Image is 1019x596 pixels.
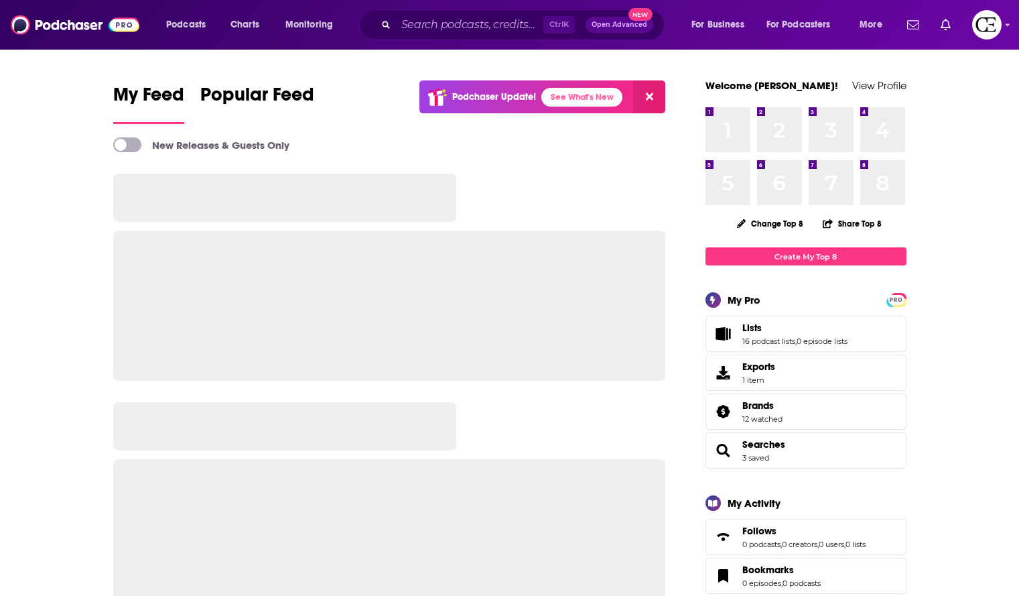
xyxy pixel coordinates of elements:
[822,211,882,237] button: Share Top 8
[742,361,775,373] span: Exports
[742,400,774,412] span: Brands
[852,79,906,92] a: View Profile
[742,322,762,334] span: Lists
[222,14,267,36] a: Charts
[543,16,575,34] span: Ctrl K
[888,295,904,305] span: PRO
[592,21,647,28] span: Open Advanced
[372,9,677,40] div: Search podcasts, credits, & more...
[972,10,1002,40] button: Show profile menu
[166,15,206,34] span: Podcasts
[742,525,776,537] span: Follows
[710,324,737,343] a: Lists
[705,394,906,430] span: Brands
[742,540,780,549] a: 0 podcasts
[972,10,1002,40] img: User Profile
[710,567,737,585] a: Bookmarks
[742,579,781,588] a: 0 episodes
[710,528,737,546] a: Follows
[728,497,780,510] div: My Activity
[781,579,783,588] span: ,
[705,519,906,555] span: Follows
[705,355,906,391] a: Exports
[200,83,314,124] a: Popular Feed
[113,137,289,152] a: New Releases & Guests Only
[742,337,795,346] a: 16 podcast lists
[742,564,794,576] span: Bookmarks
[888,294,904,304] a: PRO
[11,12,139,38] img: Podchaser - Follow, Share and Rate Podcasts
[742,322,847,334] a: Lists
[705,558,906,594] span: Bookmarks
[742,564,821,576] a: Bookmarks
[113,83,184,124] a: My Feed
[850,14,899,36] button: open menu
[902,13,925,36] a: Show notifications dropdown
[586,17,653,33] button: Open AdvancedNew
[705,316,906,352] span: Lists
[728,294,760,306] div: My Pro
[200,83,314,114] span: Popular Feed
[817,540,819,549] span: ,
[844,540,845,549] span: ,
[797,337,847,346] a: 0 episode lists
[710,441,737,460] a: Searches
[742,414,783,424] a: 12 watched
[742,375,775,385] span: 1 item
[705,79,838,92] a: Welcome [PERSON_NAME]!
[705,247,906,265] a: Create My Top 8
[541,88,622,107] a: See What's New
[705,432,906,469] span: Searches
[795,337,797,346] span: ,
[780,540,782,549] span: ,
[819,540,844,549] a: 0 users
[845,540,866,549] a: 0 lists
[783,579,821,588] a: 0 podcasts
[742,453,769,463] a: 3 saved
[742,438,785,451] a: Searches
[691,15,744,34] span: For Business
[113,83,184,114] span: My Feed
[742,525,866,537] a: Follows
[758,14,850,36] button: open menu
[766,15,831,34] span: For Podcasters
[729,215,812,232] button: Change Top 8
[682,14,761,36] button: open menu
[396,14,543,36] input: Search podcasts, credits, & more...
[628,8,653,21] span: New
[230,15,259,34] span: Charts
[276,14,350,36] button: open menu
[285,15,333,34] span: Monitoring
[452,91,536,103] p: Podchaser Update!
[157,14,223,36] button: open menu
[972,10,1002,40] span: Logged in as cozyearthaudio
[935,13,956,36] a: Show notifications dropdown
[782,540,817,549] a: 0 creators
[742,400,783,412] a: Brands
[860,15,882,34] span: More
[710,363,737,382] span: Exports
[710,402,737,421] a: Brands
